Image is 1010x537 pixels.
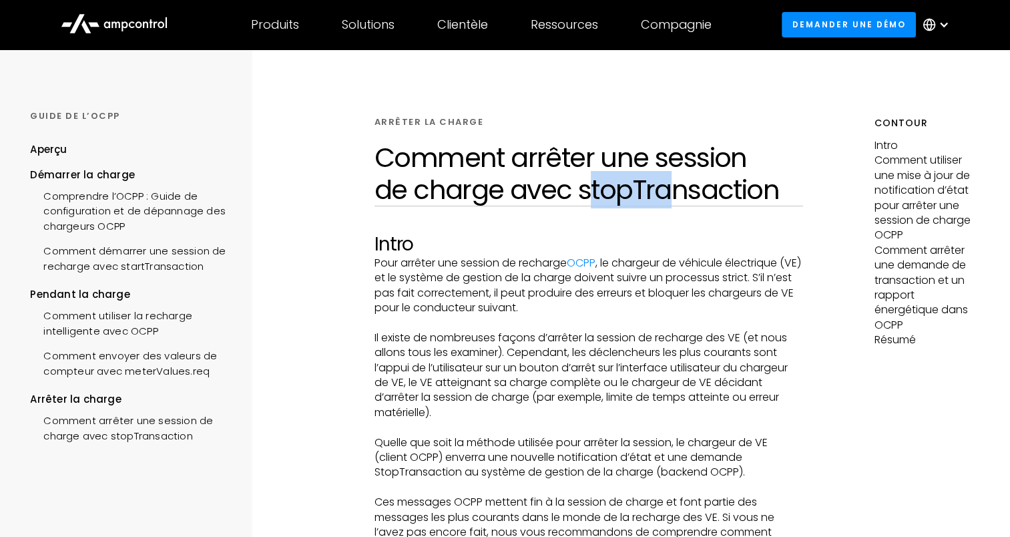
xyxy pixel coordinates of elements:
[30,110,232,122] div: GUIDE DE L’OCPP
[30,287,232,302] div: Pendant la charge
[251,17,299,32] div: Produits
[342,17,395,32] div: Solutions
[874,116,980,130] h5: Contour
[30,392,232,407] div: Arrêter la charge
[437,17,488,32] div: Clientèle
[531,17,598,32] div: Ressources
[374,116,484,128] div: ARRÊTER LA CHARGE
[30,142,67,157] div: Aperçu
[374,435,768,480] font: Quelle que soit la méthode utilisée pour arrêter la session, le chargeur de VE (client OCPP) enve...
[874,138,980,153] p: Intro
[30,342,232,382] a: Comment envoyer des valeurs de compteur avec meterValues.req
[874,243,980,333] p: Comment arrêter une demande de transaction et un rapport énergétique dans OCPP
[374,233,803,256] h2: Intro
[30,182,232,237] a: Comprendre l’OCPP : Guide de configuration et de dépannage des chargeurs OCPP
[874,333,980,347] p: Résumé
[374,256,803,316] p: Pour arrêter une session de recharge , le chargeur de véhicule électrique (VE) et le système de g...
[30,407,232,447] a: Comment arrêter une session de charge avec stopTransaction
[374,480,803,495] p: ‍
[30,302,232,342] a: Comment utiliser la recharge intelligente avec OCPP
[374,142,803,206] h1: Comment arrêter une session de charge avec stopTransaction
[30,168,232,182] div: Démarrer la charge
[374,315,803,330] p: ‍
[782,12,916,37] a: Demander une démo
[641,17,712,32] div: Compagnie
[374,331,803,420] p: Il existe de nombreuses façons d’arrêter la session de recharge des VE (et nous allons tous les e...
[874,153,980,242] p: Comment utiliser une mise à jour de notification d’état pour arrêter une session de charge OCPP
[567,255,595,271] a: OCPP
[30,237,232,277] a: Comment démarrer une session de recharge avec startTransaction
[30,142,67,167] a: Aperçu
[374,420,803,435] p: ‍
